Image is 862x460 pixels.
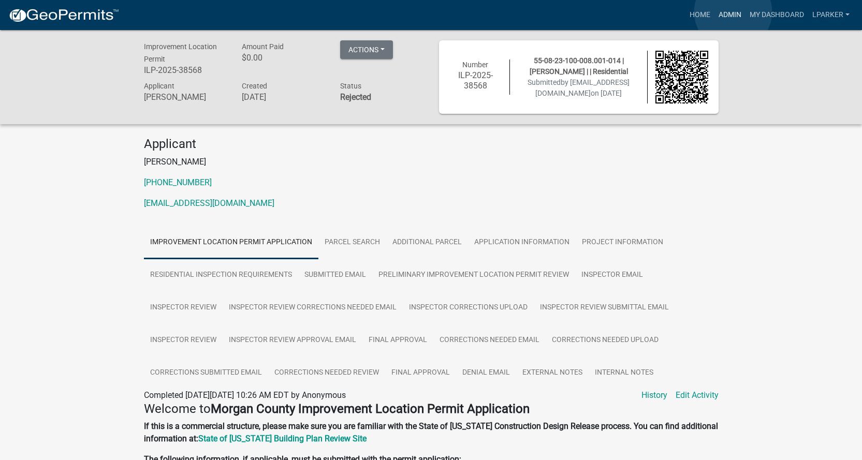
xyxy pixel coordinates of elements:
[223,291,403,324] a: Inspector Review Corrections Needed Email
[268,357,385,390] a: Corrections Needed Review
[589,357,660,390] a: Internal Notes
[242,82,267,90] span: Created
[808,5,854,25] a: lparker
[144,42,217,63] span: Improvement Location Permit
[144,198,274,208] a: [EMAIL_ADDRESS][DOMAIN_NAME]
[223,324,362,357] a: Inspector Review Approval Email
[468,226,576,259] a: Application Information
[242,92,325,102] h6: [DATE]
[676,389,719,402] a: Edit Activity
[144,259,298,292] a: Residential Inspection Requirements
[144,291,223,324] a: Inspector Review
[456,357,516,390] a: Denial Email
[530,56,628,76] span: 55-08-23-100-008.001-014 | [PERSON_NAME] | | Residential
[714,5,746,25] a: Admin
[198,434,367,443] a: State of [US_STATE] Building Plan Review Site
[211,402,530,416] strong: Morgan County Improvement Location Permit Application
[528,78,630,97] span: Submitted on [DATE]
[144,82,174,90] span: Applicant
[144,137,719,152] h4: Applicant
[144,324,223,357] a: Inspector Review
[362,324,433,357] a: Final Approval
[318,226,386,259] a: Parcel search
[449,70,502,90] h6: ILP-2025-38568
[144,156,719,168] p: [PERSON_NAME]
[340,82,361,90] span: Status
[535,78,630,97] span: by [EMAIL_ADDRESS][DOMAIN_NAME]
[144,226,318,259] a: Improvement Location Permit Application
[298,259,372,292] a: Submitted Email
[144,177,212,187] a: [PHONE_NUMBER]
[433,324,546,357] a: Corrections Needed Email
[242,53,325,63] h6: $0.00
[575,259,649,292] a: Inspector Email
[685,5,714,25] a: Home
[746,5,808,25] a: My Dashboard
[546,324,665,357] a: Corrections Needed Upload
[534,291,675,324] a: Inspector Review Submittal Email
[144,65,227,75] h6: ILP-2025-38568
[372,259,575,292] a: Preliminary Improvement Location Permit Review
[340,40,393,59] button: Actions
[403,291,534,324] a: Inspector Corrections Upload
[385,357,456,390] a: Final Approval
[242,42,284,51] span: Amount Paid
[641,389,667,402] a: History
[340,92,371,102] strong: Rejected
[516,357,589,390] a: External Notes
[144,92,227,102] h6: [PERSON_NAME]
[576,226,669,259] a: Project Information
[462,61,488,69] span: Number
[144,421,718,443] strong: If this is a commercial structure, please make sure you are familiar with the State of [US_STATE]...
[655,51,708,103] img: QR code
[144,390,346,400] span: Completed [DATE][DATE] 10:26 AM EDT by Anonymous
[144,357,268,390] a: Corrections Submitted Email
[386,226,468,259] a: ADDITIONAL PARCEL
[144,402,719,417] h4: Welcome to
